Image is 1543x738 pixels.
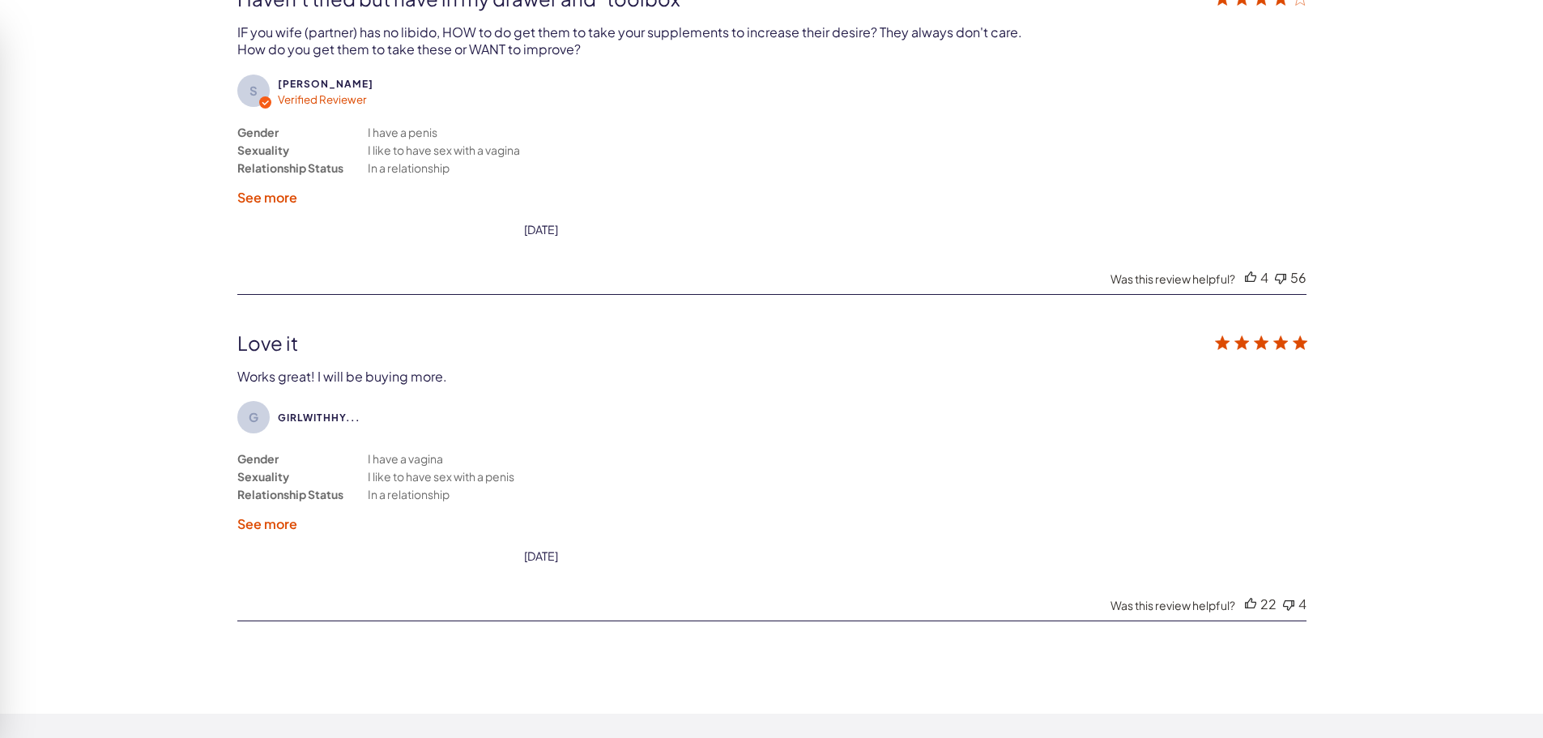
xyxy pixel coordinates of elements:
[237,189,297,206] label: See more
[278,78,373,90] span: Steve
[368,450,443,467] div: I have a vagina
[368,485,450,503] div: In a relationship
[1275,269,1286,286] div: Vote down
[278,412,360,424] span: Girlwithhysterectomy
[278,92,367,106] span: Verified Reviewer
[524,548,558,563] div: [DATE]
[237,485,343,503] div: Relationship Status
[237,141,289,159] div: Sexuality
[1283,595,1294,612] div: Vote down
[237,123,279,141] div: Gender
[1110,598,1235,612] div: Was this review helpful?
[524,222,558,237] div: [DATE]
[237,450,279,467] div: Gender
[368,123,437,141] div: I have a penis
[1260,269,1268,286] div: 4
[237,331,1093,355] div: Love it
[237,368,447,385] div: Works great! I will be buying more.
[1260,595,1277,612] div: 22
[524,222,558,237] div: date
[524,548,558,563] div: date
[237,159,343,177] div: Relationship Status
[1298,595,1306,612] div: 4
[1245,269,1256,286] div: Vote up
[368,467,514,485] div: I like to have sex with a penis
[1245,595,1256,612] div: Vote up
[368,159,450,177] div: In a relationship
[368,141,520,159] div: I like to have sex with a vagina
[237,467,289,485] div: Sexuality
[237,23,1025,58] div: IF you wife (partner) has no libido, HOW to do get them to take your supplements to increase thei...
[1290,269,1306,286] div: 56
[1110,271,1235,286] div: Was this review helpful?
[249,409,258,424] text: G
[237,515,297,532] label: See more
[249,83,258,98] text: S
